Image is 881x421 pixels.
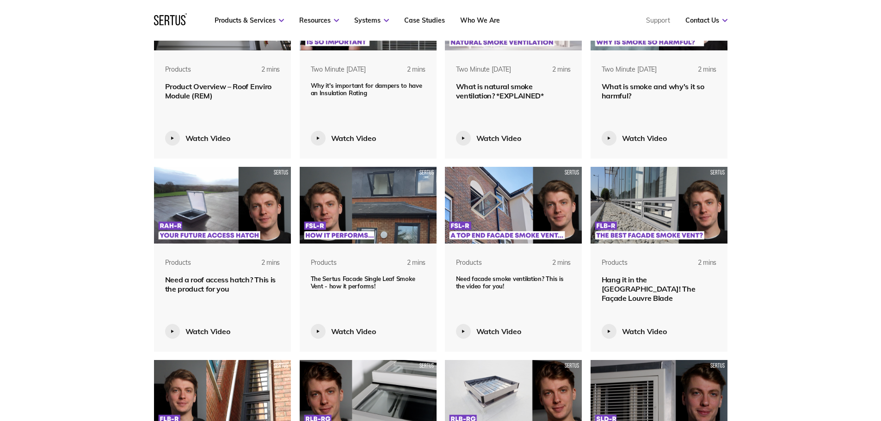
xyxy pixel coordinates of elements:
div: Watch Video [331,134,376,143]
span: Hang it in the [GEOGRAPHIC_DATA]! The Façade Louvre Blade [602,275,696,303]
span: Need a roof access hatch? This is the product for you [165,275,276,293]
div: Watch Video [622,134,667,143]
div: Products [165,65,191,74]
span: Product Overview – Roof Enviro Module (REM) [165,82,271,100]
a: Contact Us [685,16,727,24]
div: Watch Video [476,134,521,143]
div: 2 mins [532,258,571,275]
div: Watch Video [476,327,521,336]
div: Products [602,258,628,268]
div: 2 mins [387,65,425,82]
div: Watch Video [622,327,667,336]
a: Support [646,16,670,24]
div: 2 mins [241,65,280,82]
div: Watch Video [331,327,376,336]
a: Systems [354,16,389,24]
div: Watch Video [185,134,230,143]
div: 2 mins [678,65,716,82]
div: 2 mins [387,258,425,275]
div: 2 mins [532,65,571,82]
div: Two Minute [DATE] [456,65,511,74]
div: Two Minute [DATE] [602,65,657,74]
a: Case Studies [404,16,445,24]
div: Two Minute [DATE] [311,65,366,74]
span: Why it's important for dampers to have an Insulation Rating [311,82,422,97]
a: Resources [299,16,339,24]
span: What is smoke and why's it so harmful? [602,82,704,100]
div: Watch Video [185,327,230,336]
span: What is natural smoke ventilation? *EXPLAINED* [456,82,544,100]
span: Need facade smoke ventilation? This is the video for you! [456,275,564,290]
div: Products [311,258,337,268]
span: The Sertus Facade Single Leaf Smoke Vent - how it performs! [311,275,415,290]
iframe: Chat Widget [715,314,881,421]
div: 2 mins [678,258,716,275]
div: Products [165,258,191,268]
div: 2 mins [241,258,280,275]
a: Products & Services [215,16,284,24]
div: Products [456,258,482,268]
a: Who We Are [460,16,500,24]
